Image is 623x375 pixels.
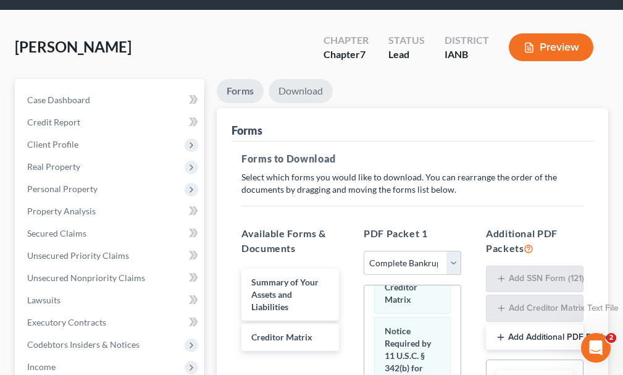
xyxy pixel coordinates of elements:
div: Lead [388,48,425,62]
div: Chapter [324,33,369,48]
a: Forms [217,79,264,103]
div: Chapter [324,48,369,62]
span: Summary of Your Assets and Liabilities [251,277,319,312]
div: Forms [232,123,262,138]
div: Status [388,33,425,48]
a: Unsecured Nonpriority Claims [17,267,204,289]
span: Real Property [27,161,80,172]
span: Secured Claims [27,228,86,238]
h5: PDF Packet 1 [364,226,461,241]
button: Preview [509,33,593,61]
a: Case Dashboard [17,89,204,111]
span: 2 [606,333,616,343]
a: Lawsuits [17,289,204,311]
div: District [445,33,489,48]
a: Executory Contracts [17,311,204,334]
span: Creditor Matrix [251,332,312,342]
button: Add SSN Form (121) [486,266,583,293]
span: Unsecured Priority Claims [27,250,129,261]
h5: Forms to Download [241,151,583,166]
span: Unsecured Nonpriority Claims [27,272,145,283]
span: Income [27,361,56,372]
span: Verification of Creditor Matrix [385,269,440,305]
a: Download [269,79,333,103]
span: Executory Contracts [27,317,106,327]
span: Personal Property [27,183,98,194]
span: 7 [360,48,366,60]
p: Select which forms you would like to download. You can rearrange the order of the documents by dr... [241,171,583,196]
button: Add Creditor Matrix Text File [486,295,583,322]
h5: Additional PDF Packets [486,226,583,256]
a: Credit Report [17,111,204,133]
div: IANB [445,48,489,62]
iframe: Intercom live chat [581,333,611,363]
span: Client Profile [27,139,78,150]
span: Lawsuits [27,295,61,305]
button: Add Additional PDF Packets [486,324,583,350]
a: Secured Claims [17,222,204,245]
h5: Available Forms & Documents [241,226,339,256]
a: Property Analysis [17,200,204,222]
span: Case Dashboard [27,95,90,105]
span: [PERSON_NAME] [15,38,132,56]
span: Credit Report [27,117,80,127]
a: Unsecured Priority Claims [17,245,204,267]
span: Property Analysis [27,206,96,216]
span: Codebtors Insiders & Notices [27,339,140,350]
